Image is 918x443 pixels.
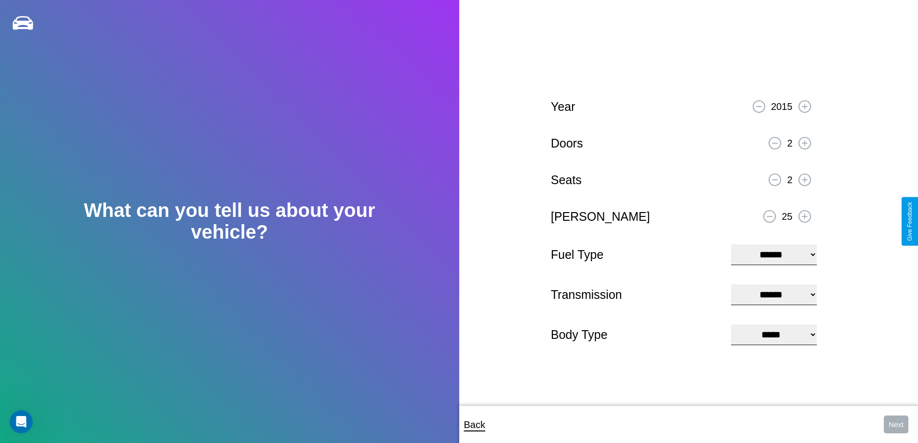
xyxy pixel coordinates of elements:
[906,202,913,241] div: Give Feedback
[551,324,721,346] p: Body Type
[551,169,582,191] p: Seats
[464,416,485,433] p: Back
[551,206,650,228] p: [PERSON_NAME]
[10,410,33,433] iframe: Intercom live chat
[771,98,793,115] p: 2015
[782,208,792,225] p: 25
[551,133,583,154] p: Doors
[884,416,908,433] button: Next
[787,134,792,152] p: 2
[551,284,721,306] p: Transmission
[551,96,575,118] p: Year
[787,171,792,188] p: 2
[551,244,721,266] p: Fuel Type
[46,200,413,243] h2: What can you tell us about your vehicle?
